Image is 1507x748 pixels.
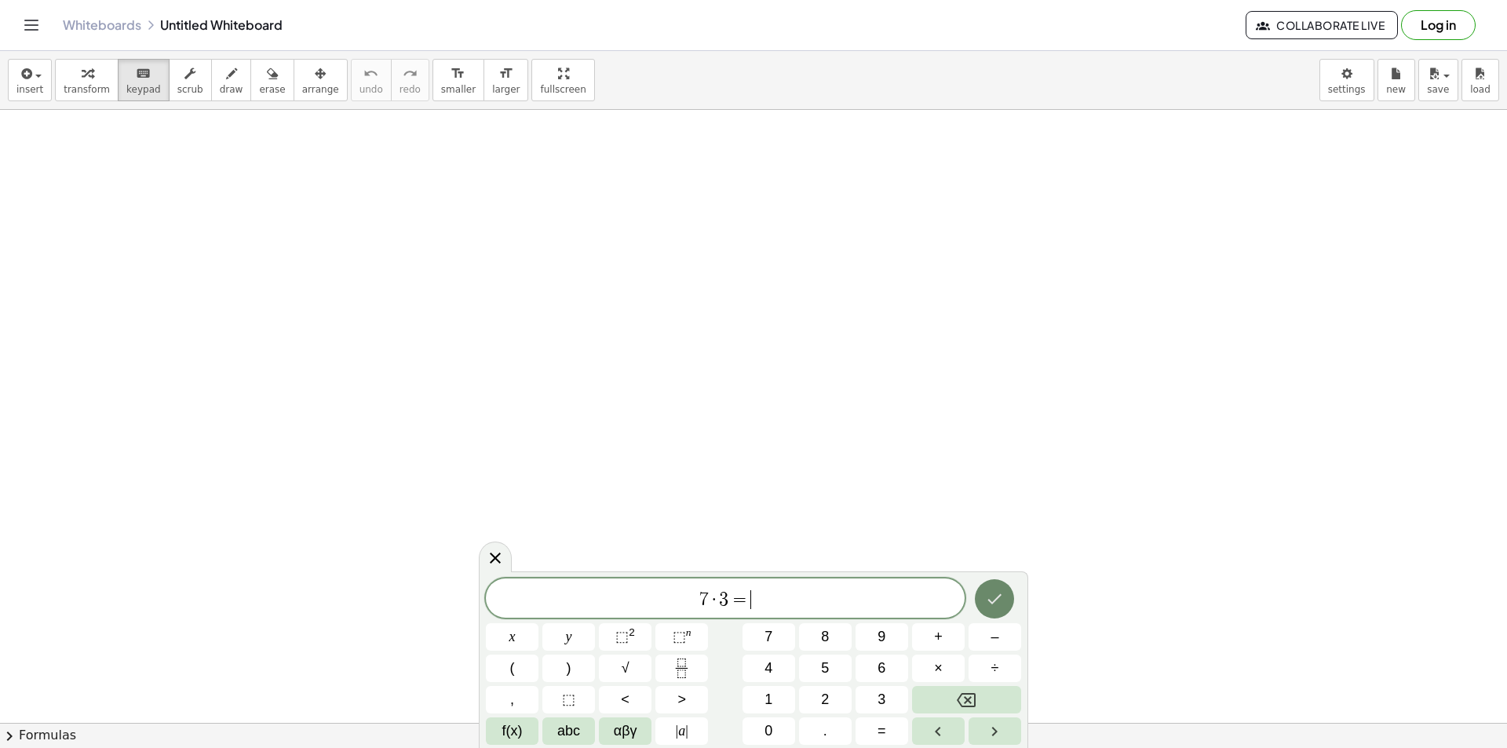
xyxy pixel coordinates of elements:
[599,717,651,745] button: Greek alphabet
[1418,59,1458,101] button: save
[302,84,339,95] span: arrange
[1377,59,1415,101] button: new
[599,655,651,682] button: Square root
[542,655,595,682] button: )
[764,626,772,648] span: 7
[743,686,795,713] button: 1
[878,626,885,648] span: 9
[614,721,637,742] span: αβγ
[912,623,965,651] button: Plus
[799,623,852,651] button: 8
[615,629,629,644] span: ⬚
[912,717,965,745] button: Left arrow
[1259,18,1385,32] span: Collaborate Live
[728,590,751,609] span: =
[540,84,586,95] span: fullscreen
[542,686,595,713] button: Placeholder
[764,689,772,710] span: 1
[1328,84,1366,95] span: settings
[55,59,119,101] button: transform
[856,655,908,682] button: 6
[743,717,795,745] button: 0
[685,723,688,739] span: |
[821,689,829,710] span: 2
[126,84,161,95] span: keypad
[441,84,476,95] span: smaller
[1401,10,1476,40] button: Log in
[250,59,294,101] button: erase
[16,84,43,95] span: insert
[510,658,515,679] span: (
[486,686,538,713] button: ,
[856,623,908,651] button: 9
[220,84,243,95] span: draw
[64,84,110,95] span: transform
[451,64,465,83] i: format_size
[509,626,516,648] span: x
[655,655,708,682] button: Fraction
[363,64,378,83] i: undo
[823,721,827,742] span: .
[351,59,392,101] button: undoundo
[676,721,688,742] span: a
[699,590,709,609] span: 7
[118,59,170,101] button: keyboardkeypad
[629,626,635,638] sup: 2
[676,723,679,739] span: |
[969,623,1021,651] button: Minus
[294,59,348,101] button: arrange
[486,655,538,682] button: (
[1386,84,1406,95] span: new
[483,59,528,101] button: format_sizelarger
[599,623,651,651] button: Squared
[19,13,44,38] button: Toggle navigation
[912,686,1021,713] button: Backspace
[686,626,691,638] sup: n
[878,689,885,710] span: 3
[878,721,886,742] span: =
[655,717,708,745] button: Absolute value
[622,658,629,679] span: √
[934,626,943,648] span: +
[211,59,252,101] button: draw
[599,686,651,713] button: Less than
[1246,11,1398,39] button: Collaborate Live
[878,658,885,679] span: 6
[799,655,852,682] button: 5
[1319,59,1374,101] button: settings
[673,629,686,644] span: ⬚
[486,623,538,651] button: x
[655,686,708,713] button: Greater than
[432,59,484,101] button: format_sizesmaller
[562,689,575,710] span: ⬚
[764,658,772,679] span: 4
[969,717,1021,745] button: Right arrow
[63,17,141,33] a: Whiteboards
[969,655,1021,682] button: Divide
[177,84,203,95] span: scrub
[975,579,1014,618] button: Done
[934,658,943,679] span: ×
[719,590,728,609] span: 3
[1470,84,1491,95] span: load
[709,590,720,609] span: ·
[400,84,421,95] span: redo
[764,721,772,742] span: 0
[821,658,829,679] span: 5
[259,84,285,95] span: erase
[542,717,595,745] button: Alphabet
[359,84,383,95] span: undo
[912,655,965,682] button: Times
[169,59,212,101] button: scrub
[655,623,708,651] button: Superscript
[510,689,514,710] span: ,
[750,590,751,609] span: ​
[531,59,594,101] button: fullscreen
[8,59,52,101] button: insert
[991,626,998,648] span: –
[677,689,686,710] span: >
[557,721,580,742] span: abc
[1461,59,1499,101] button: load
[821,626,829,648] span: 8
[567,658,571,679] span: )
